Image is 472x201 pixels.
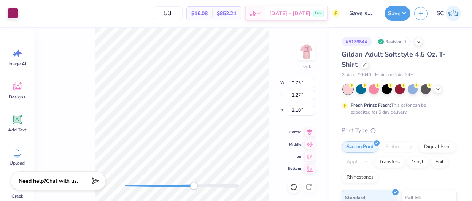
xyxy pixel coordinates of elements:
[301,63,311,70] div: Back
[217,9,236,17] span: $852.24
[190,182,198,190] div: Accessibility label
[8,127,26,133] span: Add Text
[288,141,301,147] span: Middle
[46,177,78,185] span: Chat with us.
[376,37,411,46] div: Revision 1
[11,193,23,199] span: Greek
[374,157,405,168] div: Transfers
[342,37,372,46] div: # 517684A
[315,11,322,16] span: Free
[407,157,428,168] div: Vinyl
[437,9,444,18] span: SC
[351,102,391,108] strong: Fresh Prints Flash:
[385,6,410,21] button: Save
[269,9,310,17] span: [DATE] - [DATE]
[342,141,378,153] div: Screen Print
[431,157,448,168] div: Foil
[381,141,417,153] div: Embroidery
[191,9,208,17] span: $16.08
[288,129,301,135] span: Center
[8,61,26,67] span: Image AI
[419,141,456,153] div: Digital Print
[342,50,446,69] span: Gildan Adult Softstyle 4.5 Oz. T-Shirt
[288,166,301,172] span: Bottom
[342,157,372,168] div: Applique
[10,160,25,166] span: Upload
[153,6,183,20] input: – –
[433,6,464,21] a: SC
[9,94,25,100] span: Designs
[343,6,381,21] input: Untitled Design
[342,126,457,135] div: Print Type
[288,154,301,160] span: Top
[299,44,314,59] img: Back
[446,6,461,21] img: Sophia Carpenter
[358,72,371,78] span: # G640
[342,172,378,183] div: Rhinestones
[19,177,46,185] strong: Need help?
[375,72,413,78] span: Minimum Order: 24 +
[342,72,354,78] span: Gildan
[351,102,444,116] div: This color can be expedited for 5 day delivery.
